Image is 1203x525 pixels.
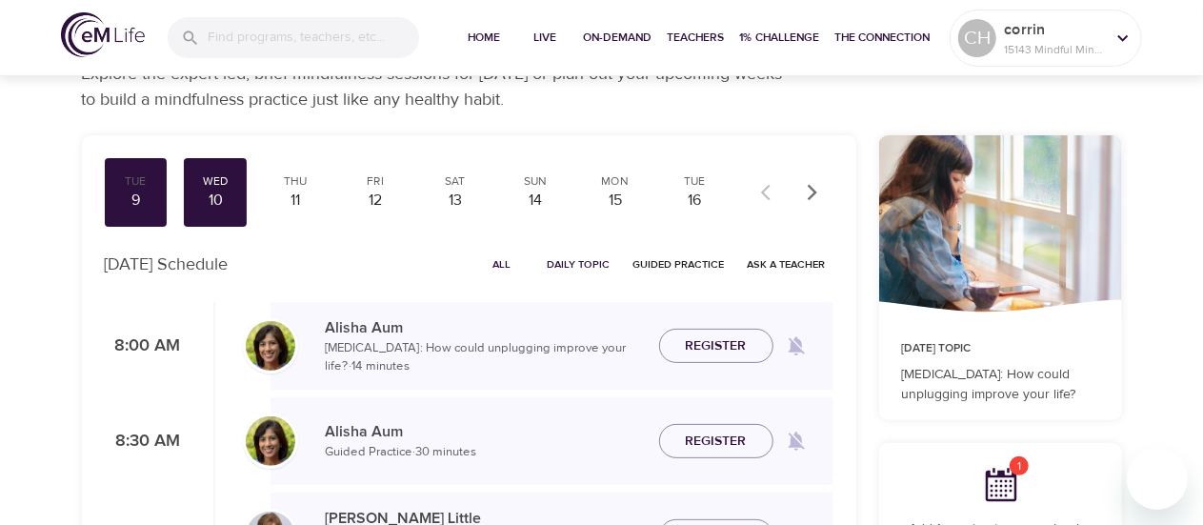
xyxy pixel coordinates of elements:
p: Guided Practice · 30 minutes [326,443,644,462]
div: 10 [191,190,239,212]
div: Tue [112,173,160,190]
p: 15143 Mindful Minutes [1004,41,1105,58]
p: corrin [1004,18,1105,41]
span: 1% Challenge [740,28,820,48]
span: Daily Topic [548,255,611,273]
p: [MEDICAL_DATA]: How could unplugging improve your life? [902,365,1099,405]
div: 9 [112,190,160,212]
span: Remind me when a class goes live every Wednesday at 8:00 AM [773,323,819,369]
div: Fri [351,173,399,190]
button: Ask a Teacher [740,250,833,279]
span: Guided Practice [633,255,725,273]
span: Teachers [668,28,725,48]
button: All [471,250,532,279]
div: 14 [511,190,559,212]
p: [DATE] Schedule [105,252,229,277]
iframe: Button to launch messaging window [1127,449,1188,510]
div: 12 [351,190,399,212]
div: Thu [271,173,319,190]
p: 8:00 AM [105,333,181,359]
p: Explore the expert-led, brief mindfulness sessions for [DATE] or plan out your upcoming weeks to ... [82,61,796,112]
p: [DATE] Topic [902,340,1099,357]
button: Guided Practice [626,250,732,279]
span: Register [686,430,747,454]
span: Ask a Teacher [748,255,826,273]
div: 15 [591,190,639,212]
div: Wed [191,173,239,190]
span: The Connection [835,28,931,48]
div: CH [958,19,996,57]
img: Alisha%20Aum%208-9-21.jpg [246,321,295,371]
p: Alisha Aum [326,316,644,339]
input: Find programs, teachers, etc... [208,17,419,58]
p: 8:30 AM [105,429,181,454]
div: Mon [591,173,639,190]
span: Register [686,334,747,358]
div: 13 [431,190,479,212]
button: Daily Topic [540,250,618,279]
span: All [479,255,525,273]
div: 11 [271,190,319,212]
div: Sun [511,173,559,190]
div: Tue [672,173,719,190]
p: [MEDICAL_DATA]: How could unplugging improve your life? · 14 minutes [326,339,644,376]
span: 1 [1010,456,1029,475]
span: Live [523,28,569,48]
div: Sat [431,173,479,190]
img: logo [61,12,145,57]
button: Register [659,424,773,459]
span: Home [462,28,508,48]
img: Alisha%20Aum%208-9-21.jpg [246,416,295,466]
p: Alisha Aum [326,420,644,443]
div: 16 [672,190,719,212]
button: Register [659,329,773,364]
span: On-Demand [584,28,652,48]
